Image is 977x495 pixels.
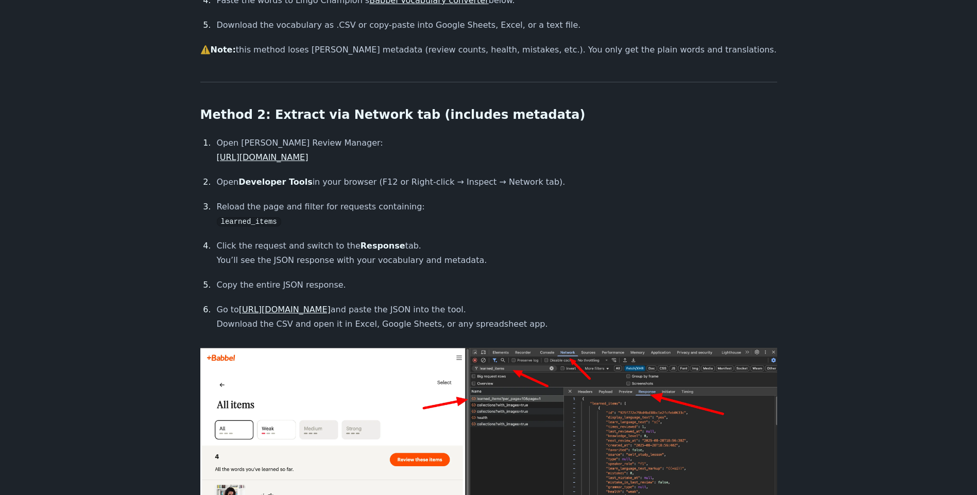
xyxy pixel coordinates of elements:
p: Download the vocabulary as .CSV or copy-paste into Google Sheets, Excel, or a text file. [217,18,777,32]
strong: Response [361,241,405,251]
p: Open in your browser (F12 or Right-click → Inspect → Network tab). [217,175,777,189]
code: learned_items [217,217,281,226]
strong: Note: [211,45,236,55]
p: Reload the page and filter for requests containing: [217,200,777,228]
a: [URL][DOMAIN_NAME] [217,152,308,162]
p: Click the request and switch to the tab. You’ll see the JSON response with your vocabulary and me... [217,239,777,268]
p: Copy the entire JSON response. [217,278,777,292]
a: [URL][DOMAIN_NAME] [239,305,331,314]
p: Open [PERSON_NAME] Review Manager: [217,136,777,165]
strong: Developer Tools [238,177,312,187]
p: ⚠️ this method loses [PERSON_NAME] metadata (review counts, health, mistakes, etc.). You only get... [200,43,777,57]
p: Go to and paste the JSON into the tool. Download the CSV and open it in Excel, Google Sheets, or ... [217,303,777,331]
h2: Method 2: Extract via Network tab (includes metadata) [200,107,777,123]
